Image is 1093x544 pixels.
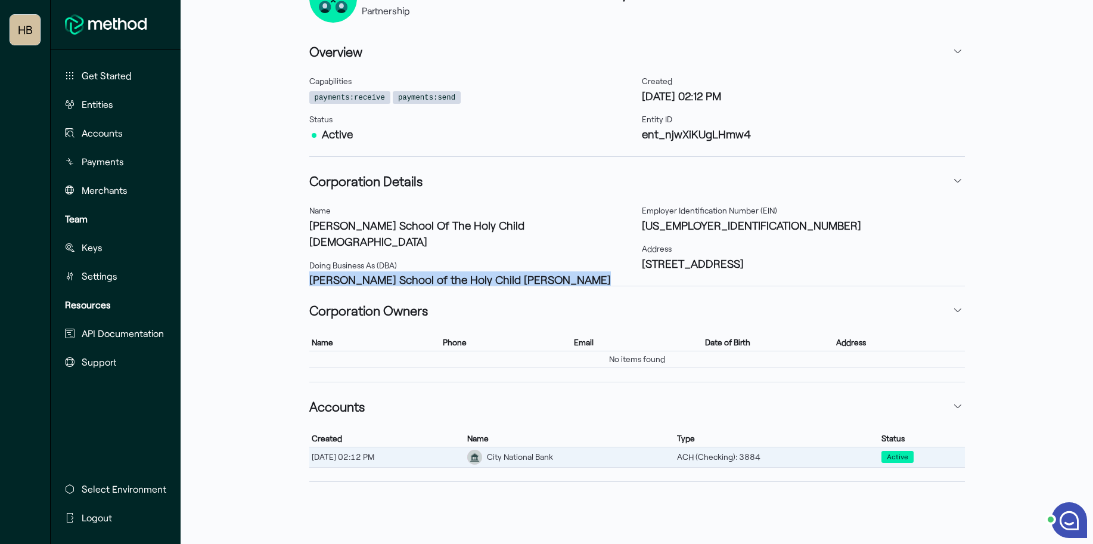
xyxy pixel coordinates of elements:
[60,178,169,202] button: Merchants
[65,299,111,310] strong: Resources
[82,511,112,525] span: Logout
[836,337,866,348] span: Address
[309,91,390,104] span: payments:receive
[609,354,665,364] span: No items found
[60,322,169,345] button: API Documentation
[82,482,166,496] span: Select Environment
[362,5,410,16] span: Partnership
[60,506,171,530] button: Logout
[309,271,632,288] h3: [PERSON_NAME] School of the Holy Child [PERSON_NAME]
[309,205,331,215] span: Name
[309,397,365,416] h3: Accounts
[82,240,103,255] span: Keys
[60,350,169,374] button: Support
[60,121,169,145] button: Accounts
[309,217,632,250] h3: [PERSON_NAME] School Of The Holy Child [DEMOGRAPHIC_DATA]
[60,477,171,501] button: Select Environment
[60,150,169,174] button: Payments
[82,355,116,369] span: Support
[393,91,461,104] span: payments:send
[82,154,124,169] span: Payments
[309,126,632,142] h3: Active
[309,421,965,481] div: Accounts
[309,260,397,270] span: Doing Business As (DBA)
[642,126,965,142] h3: ent_njwXiKUgLHmw4
[309,195,965,286] div: Corporation Details
[881,451,914,463] span: Active
[312,337,333,348] span: Name
[309,171,423,190] h3: Corporation Details
[60,264,169,288] button: Settings
[309,447,965,467] tr: [DATE] 02:12 PMCity National BankACH (Checking): 3884Active
[309,392,965,421] button: Accounts
[309,301,428,320] h3: Corporation Owners
[642,114,672,124] span: Entity ID
[309,296,965,324] button: Corporation Owners
[309,76,352,86] span: Capabilities
[18,18,33,42] span: HB
[309,114,333,124] span: Status
[65,14,147,35] img: MethodFi Logo
[82,269,117,283] span: Settings
[574,337,594,348] span: Email
[677,433,695,444] span: Type
[309,42,362,61] h3: Overview
[642,243,672,254] span: Address
[887,452,908,462] span: Active
[642,205,777,215] span: Employer Identification Number (EIN)
[642,255,965,271] h3: [STREET_ADDRESS]
[642,88,965,104] h3: [DATE] 02:12 PM
[398,92,455,103] code: payments:send
[312,433,342,444] span: Created
[467,450,482,465] div: Bank
[65,213,88,224] strong: Team
[60,236,169,259] button: Keys
[309,37,965,66] button: Overview
[443,337,467,348] span: Phone
[309,66,965,156] div: Overview
[642,217,965,233] h3: [US_EMPLOYER_IDENTIFICATION_NUMBER]
[65,212,88,226] span: Team
[82,97,113,112] span: Entities
[675,449,879,465] div: ACH (Checking): 3884
[315,92,385,103] code: payments:receive
[60,92,169,116] button: Entities
[881,433,905,444] span: Status
[467,433,489,444] span: Name
[705,337,750,348] span: Date of Birth
[60,64,169,88] button: Get Started
[309,166,965,195] button: Corporation Details
[309,449,465,465] div: [DATE] 02:12 PM
[82,69,132,83] span: Get Started
[82,326,164,341] span: API Documentation
[10,15,40,45] button: Highway Benefits
[82,126,123,140] span: Accounts
[309,324,965,382] div: Corporation Owners
[642,76,672,86] span: Created
[82,183,128,197] span: Merchants
[487,451,553,463] div: City National Bank
[65,298,111,312] span: Resources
